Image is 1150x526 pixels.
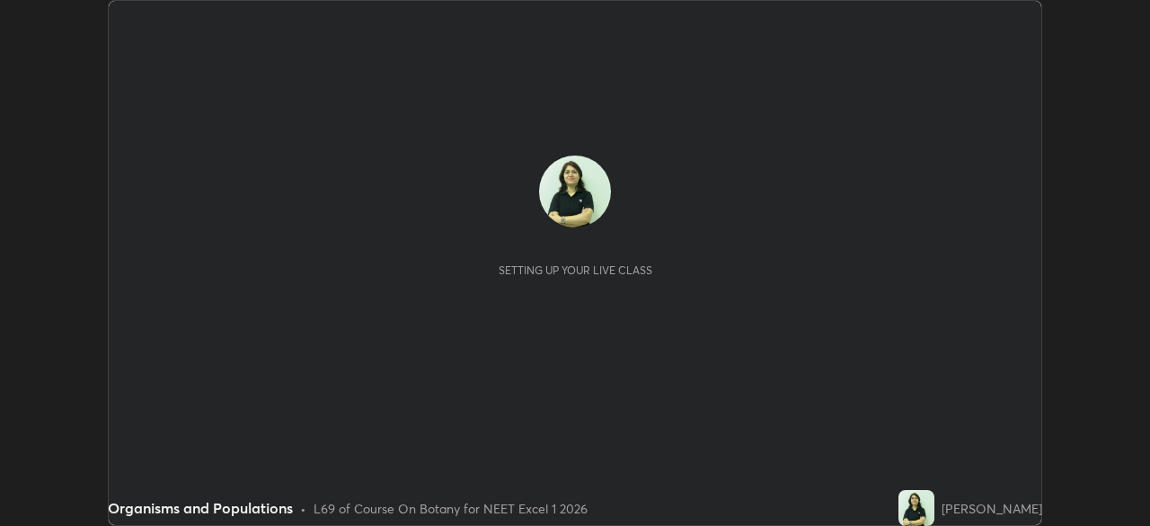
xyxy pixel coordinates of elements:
div: • [300,499,306,518]
div: Organisms and Populations [108,497,293,519]
div: [PERSON_NAME] [942,499,1042,518]
div: Setting up your live class [499,263,652,277]
img: b717d25577f447d5b7b8baad72da35ae.jpg [539,156,611,227]
div: L69 of Course On Botany for NEET Excel 1 2026 [314,499,588,518]
img: b717d25577f447d5b7b8baad72da35ae.jpg [898,490,934,526]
